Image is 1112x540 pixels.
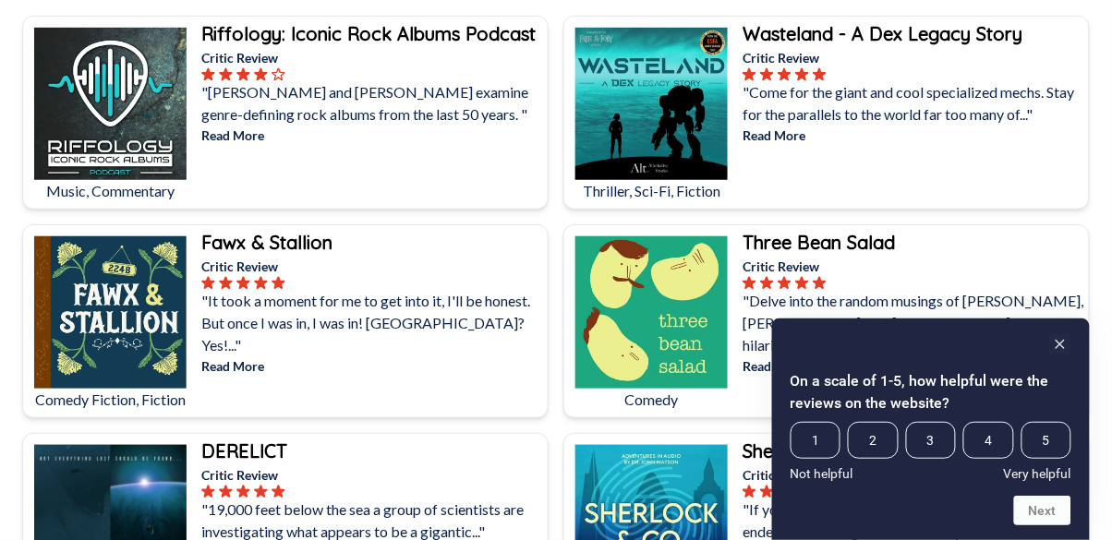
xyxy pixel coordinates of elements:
p: "Come for the giant and cool specialized mechs. Stay for the parallels to the world far too many ... [743,81,1085,126]
div: On a scale of 1-5, how helpful were the reviews on the website? Select an option from 1 to 5, wit... [791,422,1071,481]
p: Read More [743,126,1085,145]
p: Read More [743,356,1085,376]
img: Three Bean Salad [575,236,728,389]
a: Fawx & StallionComedy Fiction, FictionFawx & StallionCritic Review"It took a moment for me to get... [22,224,549,418]
b: Fawx & Stallion [201,231,332,254]
button: Next question [1014,496,1071,525]
img: Fawx & Stallion [34,236,187,389]
p: Critic Review [201,465,544,485]
b: DERELICT [201,439,287,462]
p: Critic Review [201,257,544,276]
div: On a scale of 1-5, how helpful were the reviews on the website? Select an option from 1 to 5, wit... [791,333,1071,525]
span: 3 [906,422,956,459]
span: 1 [791,422,840,459]
span: 5 [1021,422,1071,459]
p: "It took a moment for me to get into it, I'll be honest. But once I was in, I was in! [GEOGRAPHIC... [201,290,544,356]
span: Very helpful [1004,466,1071,481]
b: Three Bean Salad [743,231,895,254]
img: Riffology: Iconic Rock Albums Podcast [34,28,187,180]
b: Wasteland - A Dex Legacy Story [743,22,1022,45]
p: "Delve into the random musings of [PERSON_NAME], [PERSON_NAME], and [PERSON_NAME] in this hilario... [743,290,1085,356]
p: Critic Review [743,257,1085,276]
span: 4 [963,422,1013,459]
p: Comedy [575,389,728,411]
p: Critic Review [743,48,1085,67]
p: "[PERSON_NAME] and [PERSON_NAME] examine genre-defining rock albums from the last 50 years. " [201,81,544,126]
b: Sherlock & Co. [743,439,869,462]
p: Critic Review [743,465,1085,485]
img: Wasteland - A Dex Legacy Story [575,28,728,180]
a: Wasteland - A Dex Legacy StoryThriller, Sci-Fi, FictionWasteland - A Dex Legacy StoryCritic Revie... [563,16,1090,210]
p: Thriller, Sci-Fi, Fiction [575,180,728,202]
a: Riffology: Iconic Rock Albums PodcastMusic, CommentaryRiffology: Iconic Rock Albums PodcastCritic... [22,16,549,210]
b: Riffology: Iconic Rock Albums Podcast [201,22,536,45]
span: Not helpful [791,466,853,481]
h2: On a scale of 1-5, how helpful were the reviews on the website? Select an option from 1 to 5, wit... [791,370,1071,414]
p: Critic Review [201,48,544,67]
p: Read More [201,356,544,376]
p: Read More [201,126,544,145]
span: 2 [848,422,898,459]
button: Hide survey [1049,333,1071,355]
a: Three Bean SaladComedyThree Bean SaladCritic Review"Delve into the random musings of [PERSON_NAME... [563,224,1090,418]
p: Music, Commentary [34,180,187,202]
p: Comedy Fiction, Fiction [34,389,187,411]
